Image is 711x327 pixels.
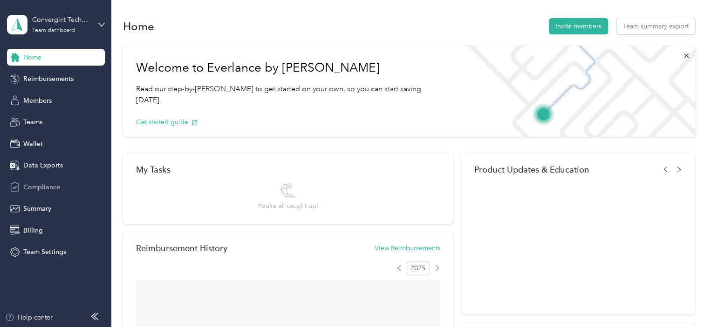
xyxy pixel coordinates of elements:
[23,96,52,106] span: Members
[474,165,589,174] span: Product Updates & Education
[23,160,63,170] span: Data Exports
[458,46,695,137] img: Welcome to everlance
[32,28,75,33] div: Team dashboard
[375,243,440,253] button: View Reimbursements
[407,261,429,275] span: 2025
[23,74,74,84] span: Reimbursements
[136,60,445,75] h1: Welcome to Everlance by [PERSON_NAME]
[23,139,43,149] span: Wallet
[32,15,90,25] div: Convergint Technologies
[23,247,66,257] span: Team Settings
[23,53,41,62] span: Home
[123,21,154,31] h1: Home
[549,18,608,34] button: Invite members
[23,117,42,127] span: Teams
[23,226,43,235] span: Billing
[136,243,227,253] h2: Reimbursement History
[23,182,60,192] span: Compliance
[136,117,198,127] button: Get started guide
[5,313,53,322] button: Help center
[136,83,445,106] p: Read our step-by-[PERSON_NAME] to get started on your own, so you can start saving [DATE].
[659,275,711,327] iframe: Everlance-gr Chat Button Frame
[136,165,440,174] div: My Tasks
[23,204,51,214] span: Summary
[258,201,318,211] span: You’re all caught up!
[616,18,695,34] button: Team summary export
